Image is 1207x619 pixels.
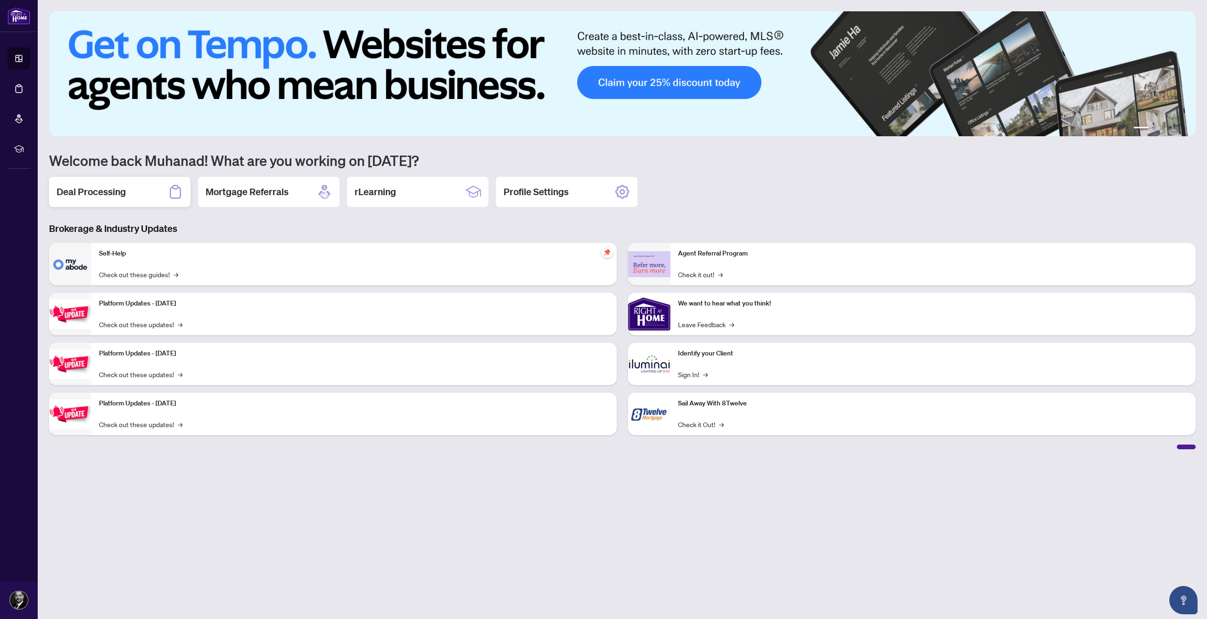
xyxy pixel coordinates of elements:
span: → [703,369,708,380]
img: Sail Away With 8Twelve [628,393,670,435]
img: Identify your Client [628,343,670,385]
img: Agent Referral Program [628,251,670,277]
button: 3 [1160,127,1164,131]
button: 4 [1167,127,1171,131]
a: Check out these updates!→ [99,319,182,330]
p: Identify your Client [678,348,1188,359]
h3: Brokerage & Industry Updates [49,222,1196,235]
span: → [178,419,182,429]
a: Check out these updates!→ [99,419,182,429]
span: pushpin [602,247,613,258]
img: logo [8,7,30,25]
span: → [178,319,182,330]
h1: Welcome back Muhanad! What are you working on [DATE]? [49,151,1196,169]
button: Open asap [1169,586,1198,614]
img: Slide 0 [49,11,1196,136]
h2: Mortgage Referrals [206,185,289,198]
p: Agent Referral Program [678,248,1188,259]
a: Leave Feedback→ [678,319,734,330]
p: We want to hear what you think! [678,298,1188,309]
p: Sail Away With 8Twelve [678,398,1188,409]
h2: Deal Processing [57,185,126,198]
span: → [729,319,734,330]
img: Platform Updates - June 23, 2025 [49,399,91,429]
img: Platform Updates - July 21, 2025 [49,299,91,329]
span: → [718,269,723,280]
span: → [719,419,724,429]
a: Check it Out!→ [678,419,724,429]
a: Check out these guides!→ [99,269,178,280]
button: 5 [1175,127,1179,131]
h2: Profile Settings [504,185,569,198]
img: Profile Icon [10,591,28,609]
a: Check out these updates!→ [99,369,182,380]
p: Self-Help [99,248,609,259]
button: 2 [1152,127,1156,131]
a: Check it out!→ [678,269,723,280]
img: We want to hear what you think! [628,293,670,335]
p: Platform Updates - [DATE] [99,348,609,359]
p: Platform Updates - [DATE] [99,398,609,409]
a: Sign In!→ [678,369,708,380]
p: Platform Updates - [DATE] [99,298,609,309]
span: → [174,269,178,280]
img: Platform Updates - July 8, 2025 [49,349,91,379]
button: 1 [1133,127,1149,131]
img: Self-Help [49,243,91,285]
span: → [178,369,182,380]
button: 6 [1182,127,1186,131]
h2: rLearning [355,185,396,198]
